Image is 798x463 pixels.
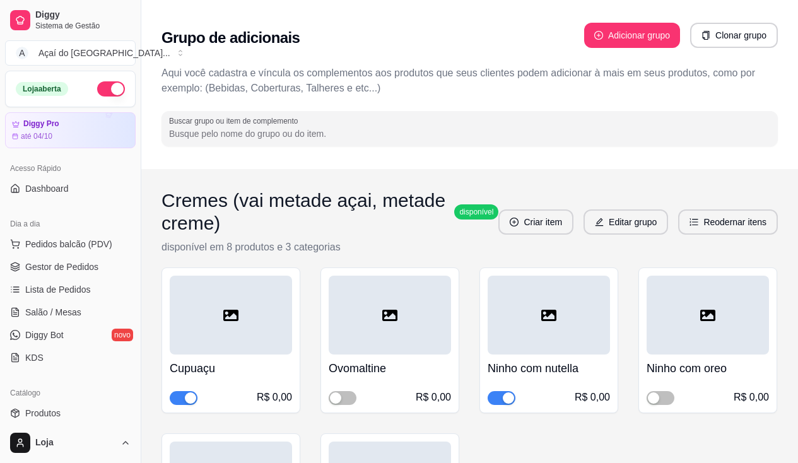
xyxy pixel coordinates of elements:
[257,390,292,405] div: R$ 0,00
[584,209,668,235] button: editEditar grupo
[16,82,68,96] div: Loja aberta
[23,119,59,129] article: Diggy Pro
[25,329,64,341] span: Diggy Bot
[584,23,680,48] button: plus-circleAdicionar grupo
[689,218,698,226] span: ordered-list
[161,66,778,96] p: Aqui você cadastra e víncula os complementos aos produtos que seus clientes podem adicionar à mai...
[510,218,519,226] span: plus-circle
[169,115,302,126] label: Buscar grupo ou item de complemento
[5,5,136,35] a: DiggySistema de Gestão
[16,47,28,59] span: A
[35,437,115,448] span: Loja
[169,127,770,140] input: Buscar grupo ou item de complemento
[5,40,136,66] button: Select a team
[5,112,136,148] a: Diggy Proaté 04/10
[25,306,81,319] span: Salão / Mesas
[97,81,125,97] button: Alterar Status
[498,209,573,235] button: plus-circleCriar item
[647,360,769,377] h4: Ninho com oreo
[5,403,136,423] a: Produtos
[5,279,136,300] a: Lista de Pedidos
[170,360,292,377] h4: Cupuaçu
[21,131,52,141] article: até 04/10
[575,390,610,405] div: R$ 0,00
[5,214,136,234] div: Dia a dia
[161,189,449,235] h3: Cremes (vai metade açai, metade creme)
[25,182,69,195] span: Dashboard
[25,351,44,364] span: KDS
[690,23,778,48] button: copyClonar grupo
[35,9,131,21] span: Diggy
[701,31,710,40] span: copy
[5,348,136,368] a: KDS
[5,179,136,199] a: Dashboard
[5,158,136,179] div: Acesso Rápido
[594,31,603,40] span: plus-circle
[38,47,170,59] div: Açaí do [GEOGRAPHIC_DATA] ...
[5,383,136,403] div: Catálogo
[5,428,136,458] button: Loja
[5,302,136,322] a: Salão / Mesas
[457,207,496,217] span: disponível
[5,325,136,345] a: Diggy Botnovo
[416,390,451,405] div: R$ 0,00
[161,240,498,255] p: disponível em 8 produtos e 3 categorias
[25,261,98,273] span: Gestor de Pedidos
[25,283,91,296] span: Lista de Pedidos
[5,234,136,254] button: Pedidos balcão (PDV)
[25,407,61,419] span: Produtos
[35,21,131,31] span: Sistema de Gestão
[678,209,778,235] button: ordered-listReodernar itens
[488,360,610,377] h4: Ninho com nutella
[161,28,300,48] h2: Grupo de adicionais
[25,238,112,250] span: Pedidos balcão (PDV)
[734,390,769,405] div: R$ 0,00
[5,257,136,277] a: Gestor de Pedidos
[595,218,604,226] span: edit
[329,360,451,377] h4: Ovomaltine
